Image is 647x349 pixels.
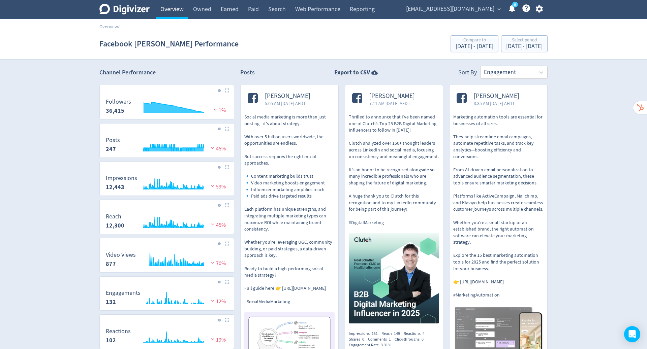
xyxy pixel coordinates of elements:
[99,68,234,77] h2: Channel Performance
[456,43,493,49] div: [DATE] - [DATE]
[118,24,120,30] span: /
[106,136,120,144] dt: Posts
[102,99,231,116] svg: Followers 36,415
[225,127,229,131] img: Placeholder
[240,68,255,79] h2: Posts
[456,38,493,43] div: Compare to
[209,222,226,229] span: 45%
[106,298,116,306] strong: 132
[102,252,231,270] svg: Video Views 877
[372,331,378,336] span: 151
[225,241,229,246] img: Placeholder
[106,260,116,268] strong: 877
[458,68,477,79] div: Sort By
[506,38,543,43] div: Select period
[453,114,544,299] p: Marketing automation tools are essential for businesses of all sizes. They help streamline email ...
[369,100,415,107] span: 7:11 AM [DATE] AEDT
[102,213,231,231] svg: Reach 12,300
[265,92,310,100] span: [PERSON_NAME]
[389,337,391,342] span: 1
[106,107,124,115] strong: 36,415
[102,290,231,308] svg: Engagements 132
[512,2,518,7] a: 5
[102,328,231,346] svg: Reactions 102
[404,331,428,337] div: Reactions
[514,2,516,7] text: 5
[106,336,116,344] strong: 102
[225,318,229,322] img: Placeholder
[334,68,370,77] strong: Export to CSV
[345,85,443,325] a: [PERSON_NAME]7:11 AM [DATE] AEDTThrilled to announce that I’ve been named one of Clutch’s Top 25 ...
[404,4,502,14] button: [EMAIL_ADDRESS][DOMAIN_NAME]
[474,92,519,100] span: [PERSON_NAME]
[225,203,229,207] img: Placeholder
[209,145,226,152] span: 45%
[209,260,216,265] img: negative-performance.svg
[209,183,216,188] img: negative-performance.svg
[209,337,226,343] span: 19%
[368,337,395,342] div: Comments
[423,331,425,336] span: 4
[106,289,141,297] dt: Engagements
[362,337,364,342] span: 0
[244,114,335,305] p: Social media marketing is more than just posting—it's about strategy. With over 5 billion users w...
[349,331,381,337] div: Impressions
[209,298,216,303] img: negative-performance.svg
[474,100,519,107] span: 3:35 AM [DATE] AEDT
[106,327,131,335] dt: Reactions
[102,175,231,193] svg: Impressions 12,443
[212,107,219,112] img: negative-performance.svg
[349,342,395,348] div: Engagement Rate
[106,213,124,220] dt: Reach
[265,100,310,107] span: 5:05 AM [DATE] AEDT
[99,24,118,30] a: Overview
[501,35,548,52] button: Select period[DATE]- [DATE]
[209,145,216,150] img: negative-performance.svg
[349,337,368,342] div: Shares
[209,260,226,267] span: 70%
[381,331,404,337] div: Reach
[506,43,543,49] div: [DATE] - [DATE]
[422,337,424,342] span: 0
[225,280,229,284] img: Placeholder
[349,114,439,226] p: Thrilled to announce that I’ve been named one of Clutch’s Top 25 B2B Digital Marketing Influencer...
[369,92,415,100] span: [PERSON_NAME]
[406,4,494,14] span: [EMAIL_ADDRESS][DOMAIN_NAME]
[99,33,239,55] h1: Facebook [PERSON_NAME] Performance
[225,88,229,93] img: Placeholder
[496,6,502,12] span: expand_more
[106,221,124,230] strong: 12,300
[209,222,216,227] img: negative-performance.svg
[102,137,231,155] svg: Posts 247
[209,183,226,190] span: 59%
[624,326,640,342] div: Open Intercom Messenger
[209,298,226,305] span: 12%
[225,165,229,169] img: Placeholder
[395,337,427,342] div: Click-throughs
[106,145,116,153] strong: 247
[394,331,400,336] span: 149
[106,183,124,191] strong: 12,443
[451,35,498,52] button: Compare to[DATE] - [DATE]
[106,174,137,182] dt: Impressions
[106,98,131,106] dt: Followers
[381,342,391,348] span: 3.31%
[106,251,136,259] dt: Video Views
[209,337,216,342] img: negative-performance.svg
[212,107,226,114] span: 1%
